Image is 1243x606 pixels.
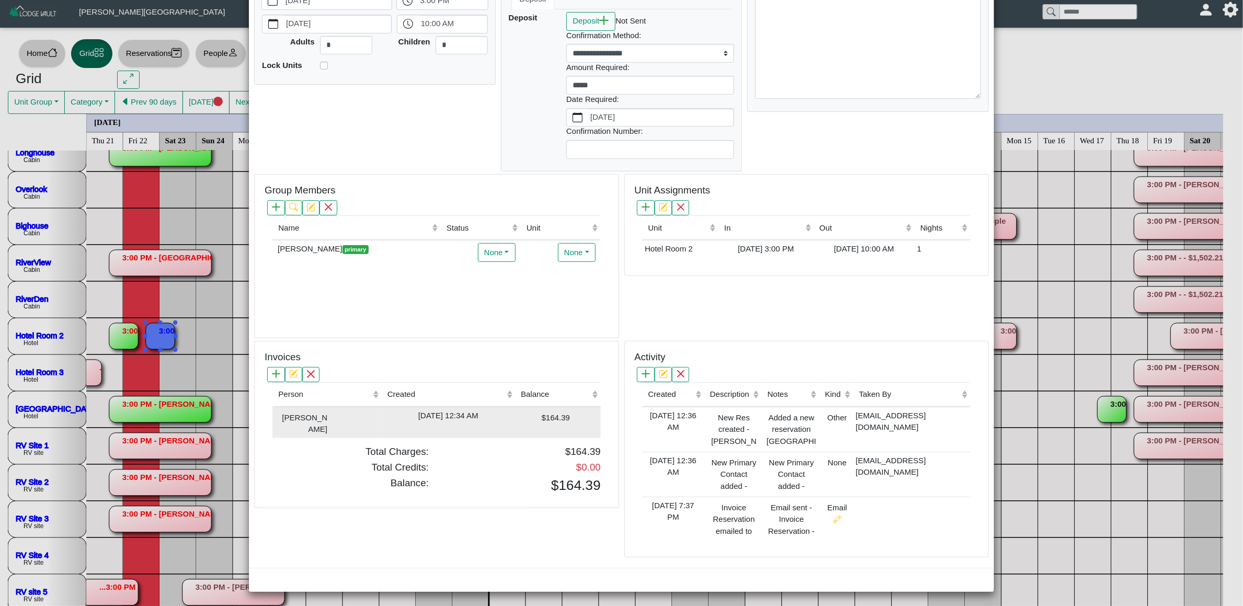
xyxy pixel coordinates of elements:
[765,500,817,539] div: Email sent - Invoice Reservation - [GEOGRAPHIC_DATA] Invoice Reservation
[509,13,538,22] b: Deposit
[648,388,693,401] div: Created
[285,367,302,382] button: pencil square
[677,370,685,378] svg: x
[444,477,601,494] h3: $164.39
[566,63,734,72] h6: Amount Required:
[444,446,601,458] h5: $164.39
[566,95,734,104] h6: Date Required:
[853,407,971,452] td: [EMAIL_ADDRESS][DOMAIN_NAME]
[822,455,851,469] div: None
[478,243,516,262] button: None
[272,203,280,211] svg: plus
[320,200,337,215] button: x
[573,112,583,122] svg: calendar
[272,477,429,489] h5: Balance:
[278,222,429,234] div: Name
[397,15,419,33] button: clock
[765,455,817,494] div: New Primary Contact added - undefined
[285,200,302,215] button: search
[834,516,841,523] svg: pencil
[822,410,851,424] div: Other
[672,367,689,382] button: x
[263,15,284,33] button: calendar
[707,455,759,494] div: New Primary Contact added - undefined
[387,388,504,401] div: Created
[419,15,487,33] label: 10:00 AM
[268,19,278,29] svg: calendar
[289,203,298,211] svg: search
[915,240,971,258] td: 1
[566,12,615,31] button: Depositplus
[267,200,284,215] button: plus
[343,245,369,254] span: primary
[302,200,320,215] button: pencil square
[566,127,734,136] h6: Confirmation Number:
[558,243,596,262] button: None
[267,367,284,382] button: plus
[721,243,811,255] div: [DATE] 3:00 PM
[768,388,808,401] div: Notes
[634,185,710,197] h5: Unit Assignments
[710,388,751,401] div: Description
[642,203,650,211] svg: plus
[599,16,609,26] svg: plus
[642,370,650,378] svg: plus
[527,222,590,234] div: Unit
[659,203,667,211] svg: pencil square
[306,370,315,378] svg: x
[648,222,708,234] div: Unit
[819,222,904,234] div: Out
[275,243,438,255] div: [PERSON_NAME]
[853,452,971,497] td: [EMAIL_ADDRESS][DOMAIN_NAME]
[637,200,654,215] button: plus
[272,370,280,378] svg: plus
[825,388,842,401] div: Kind
[588,109,734,127] label: [DATE]
[765,410,817,449] div: Added a new reservation [GEOGRAPHIC_DATA][PERSON_NAME] arriving [DATE][DATE] for 1 nights
[384,410,512,422] div: [DATE] 12:34 AM
[265,185,335,197] h5: Group Members
[289,370,298,378] svg: pencil square
[403,19,413,29] svg: clock
[634,351,665,363] h5: Activity
[645,500,701,523] div: [DATE] 7:37 PM
[724,222,803,234] div: In
[672,200,689,215] button: x
[306,203,315,211] svg: pencil square
[655,200,672,215] button: pencil square
[567,109,588,127] button: calendar
[272,446,429,458] h5: Total Charges:
[265,351,301,363] h5: Invoices
[521,388,590,401] div: Balance
[859,388,960,401] div: Taken By
[642,240,719,258] td: Hotel Room 2
[816,243,912,255] div: [DATE] 10:00 AM
[659,370,667,378] svg: pencil square
[707,410,759,449] div: New Res created - [PERSON_NAME]
[284,15,391,33] label: [DATE]
[707,500,759,539] div: Invoice Reservation emailed to guest
[677,203,685,211] svg: x
[645,410,701,433] div: [DATE] 12:36 AM
[398,37,430,46] b: Children
[290,37,315,46] b: Adults
[275,410,327,436] div: [PERSON_NAME]
[444,462,601,474] h5: $0.00
[518,410,570,424] div: $164.39
[615,16,646,25] i: Not Sent
[645,455,701,478] div: [DATE] 12:36 AM
[920,222,960,234] div: Nights
[278,388,370,401] div: Person
[447,222,510,234] div: Status
[324,203,333,211] svg: x
[262,61,302,70] b: Lock Units
[302,367,320,382] button: x
[637,367,654,382] button: plus
[566,31,734,40] h6: Confirmation Method:
[822,500,851,525] div: Email
[655,367,672,382] button: pencil square
[272,462,429,474] h5: Total Credits:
